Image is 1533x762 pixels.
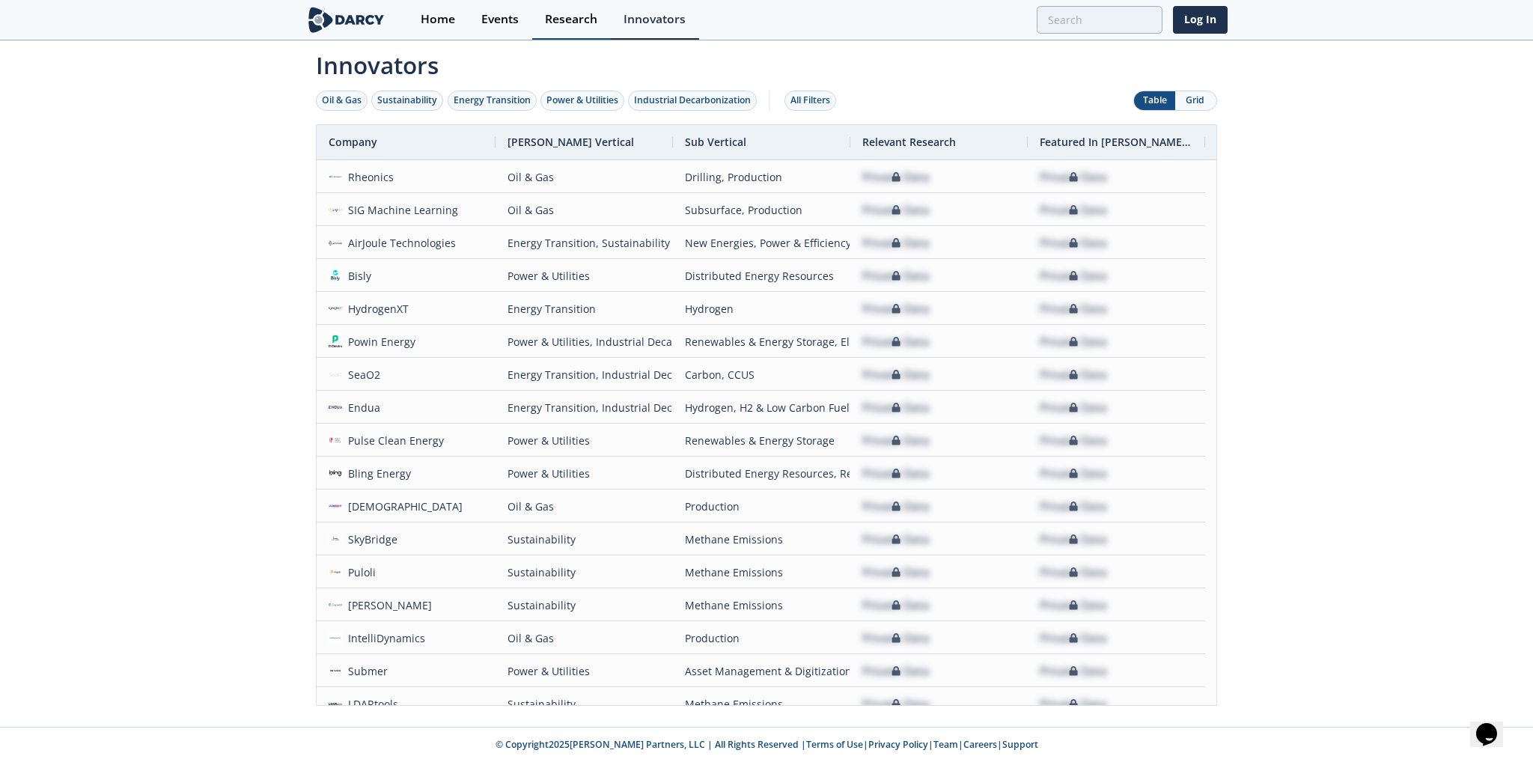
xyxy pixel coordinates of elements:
[508,260,661,292] div: Power & Utilities
[1040,260,1107,292] div: Private Data
[329,400,342,414] img: 17237ff5-ec2e-4601-a70e-59100ba29fa9
[1040,688,1107,720] div: Private Data
[342,490,463,522] div: [DEMOGRAPHIC_DATA]
[1040,194,1107,226] div: Private Data
[329,532,342,546] img: 621acaf9-556e-4419-85b5-70931944e7fa
[1470,702,1518,747] iframe: chat widget
[862,622,930,654] div: Private Data
[329,335,342,348] img: 1617133434687-Group%202%402x.png
[862,135,956,149] span: Relevant Research
[862,359,930,391] div: Private Data
[1173,6,1228,34] a: Log In
[342,688,399,720] div: LDARtools
[540,91,624,111] button: Power & Utilities
[1040,622,1107,654] div: Private Data
[342,556,377,588] div: Puloli
[685,293,838,325] div: Hydrogen
[685,194,838,226] div: Subsurface, Production
[329,499,342,513] img: c29c0c01-625a-4755-b658-fa74ed2a6ef3
[1040,556,1107,588] div: Private Data
[1134,91,1175,110] button: Table
[508,457,661,490] div: Power & Utilities
[1040,391,1107,424] div: Private Data
[862,523,930,555] div: Private Data
[342,391,381,424] div: Endua
[508,655,661,687] div: Power & Utilities
[329,433,342,447] img: 374cc3f8-e316-4d0b-98ba-c6da42083bd5
[481,13,519,25] div: Events
[1040,135,1193,149] span: Featured In [PERSON_NAME] Live
[624,13,686,25] div: Innovators
[1175,91,1216,110] button: Grid
[329,368,342,381] img: e5bee77d-ccbb-4db0-ac8b-b691e7d87c4e
[862,589,930,621] div: Private Data
[1040,227,1107,259] div: Private Data
[329,697,342,710] img: a125e46b-2986-43ff-9d18-4f8cdd146939
[862,227,930,259] div: Private Data
[1040,490,1107,522] div: Private Data
[329,236,342,249] img: 778cf4a7-a5ff-43f9-be77-0f2981bd192a
[322,94,362,107] div: Oil & Gas
[862,326,930,358] div: Private Data
[634,94,751,107] div: Industrial Decarbonization
[806,738,863,751] a: Terms of Use
[508,326,661,358] div: Power & Utilities, Industrial Decarbonization
[1040,523,1107,555] div: Private Data
[685,326,838,358] div: Renewables & Energy Storage, Electrification & Efficiency
[329,598,342,612] img: 084f9d90-6469-4d1d-98d0-3287179c4892
[1040,359,1107,391] div: Private Data
[546,94,618,107] div: Power & Utilities
[862,457,930,490] div: Private Data
[685,523,838,555] div: Methane Emissions
[454,94,531,107] div: Energy Transition
[342,457,412,490] div: Bling Energy
[1040,589,1107,621] div: Private Data
[685,359,838,391] div: Carbon, CCUS
[508,424,661,457] div: Power & Utilities
[862,260,930,292] div: Private Data
[685,688,838,720] div: Methane Emissions
[862,688,930,720] div: Private Data
[508,227,661,259] div: Energy Transition, Sustainability
[329,135,377,149] span: Company
[342,523,398,555] div: SkyBridge
[342,589,433,621] div: [PERSON_NAME]
[790,94,830,107] div: All Filters
[329,203,342,216] img: 01eacff9-2590-424a-bbcc-4c5387c69fda
[685,457,838,490] div: Distributed Energy Resources, Renewables & Energy Storage
[508,194,661,226] div: Oil & Gas
[213,738,1320,752] p: © Copyright 2025 [PERSON_NAME] Partners, LLC | All Rights Reserved | | | | |
[316,91,368,111] button: Oil & Gas
[1040,424,1107,457] div: Private Data
[933,738,958,751] a: Team
[868,738,928,751] a: Privacy Policy
[342,424,445,457] div: Pulse Clean Energy
[305,42,1228,82] span: Innovators
[421,13,455,25] div: Home
[508,359,661,391] div: Energy Transition, Industrial Decarbonization
[371,91,443,111] button: Sustainability
[685,161,838,193] div: Drilling, Production
[342,260,372,292] div: Bisly
[342,194,459,226] div: SIG Machine Learning
[1040,326,1107,358] div: Private Data
[329,565,342,579] img: 2e1f9119-5bf9-45a5-b77a-3ae5b69f3884
[508,688,661,720] div: Sustainability
[862,655,930,687] div: Private Data
[685,260,838,292] div: Distributed Energy Resources
[329,631,342,644] img: 1656454551448-intellidyn.jpg
[329,302,342,315] img: b12a5cbc-c4e5-4c0d-9a12-6529d5f58ccf
[508,135,634,149] span: [PERSON_NAME] Vertical
[963,738,997,751] a: Careers
[862,194,930,226] div: Private Data
[1037,6,1162,34] input: Advanced Search
[685,424,838,457] div: Renewables & Energy Storage
[685,655,838,687] div: Asset Management & Digitization
[685,622,838,654] div: Production
[508,523,661,555] div: Sustainability
[685,589,838,621] div: Methane Emissions
[508,490,661,522] div: Oil & Gas
[508,161,661,193] div: Oil & Gas
[329,664,342,677] img: fe78614d-cefe-42a2-85cf-bf7a06ae3c82
[508,556,661,588] div: Sustainability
